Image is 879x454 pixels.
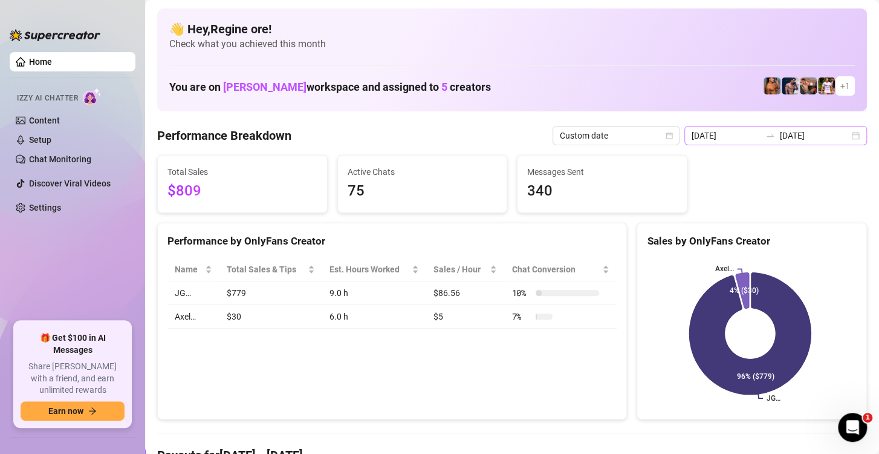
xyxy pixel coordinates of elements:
[223,81,307,93] span: [PERSON_NAME]
[29,135,51,145] a: Setup
[863,413,872,423] span: 1
[169,38,855,51] span: Check what you achieved this month
[167,180,317,203] span: $809
[10,29,100,41] img: logo-BBDzfeDw.svg
[29,179,111,188] a: Discover Viral Videos
[29,154,91,164] a: Chat Monitoring
[167,258,219,281] th: Name
[21,401,125,421] button: Earn nowarrow-right
[219,281,322,305] td: $779
[29,116,60,125] a: Content
[818,77,835,94] img: Hector
[764,77,780,94] img: JG
[426,305,505,329] td: $5
[504,258,617,281] th: Chat Conversion
[348,165,498,179] span: Active Chats
[782,77,799,94] img: Axel
[780,129,849,142] input: End date
[322,305,426,329] td: 6.0 h
[17,93,78,104] span: Izzy AI Chatter
[21,332,125,356] span: 🎁 Get $100 in AI Messages
[692,129,761,142] input: Start date
[840,79,850,93] span: + 1
[169,81,491,94] h1: You are on workspace and assigned to creators
[329,263,409,276] div: Est. Hours Worked
[426,281,505,305] td: $86.56
[441,81,447,93] span: 5
[219,258,322,281] th: Total Sales & Tips
[29,57,52,67] a: Home
[83,88,102,105] img: AI Chatter
[765,131,775,140] span: to
[167,305,219,329] td: Axel…
[167,233,617,249] div: Performance by OnlyFans Creator
[511,263,600,276] span: Chat Conversion
[175,263,203,276] span: Name
[48,406,83,416] span: Earn now
[227,263,305,276] span: Total Sales & Tips
[88,407,97,415] span: arrow-right
[527,180,677,203] span: 340
[767,394,780,403] text: JG…
[715,265,734,274] text: Axel…
[322,281,426,305] td: 9.0 h
[838,413,867,442] iframe: Intercom live chat
[560,127,672,145] span: Custom date
[426,258,505,281] th: Sales / Hour
[800,77,817,94] img: Osvaldo
[647,233,857,249] div: Sales by OnlyFans Creator
[433,263,488,276] span: Sales / Hour
[666,132,673,139] span: calendar
[21,361,125,396] span: Share [PERSON_NAME] with a friend, and earn unlimited rewards
[29,203,61,212] a: Settings
[511,286,531,300] span: 10 %
[511,310,531,323] span: 7 %
[348,180,498,203] span: 75
[169,21,855,38] h4: 👋 Hey, Regine ore !
[167,281,219,305] td: JG…
[157,127,291,144] h4: Performance Breakdown
[167,165,317,179] span: Total Sales
[527,165,677,179] span: Messages Sent
[765,131,775,140] span: swap-right
[219,305,322,329] td: $30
